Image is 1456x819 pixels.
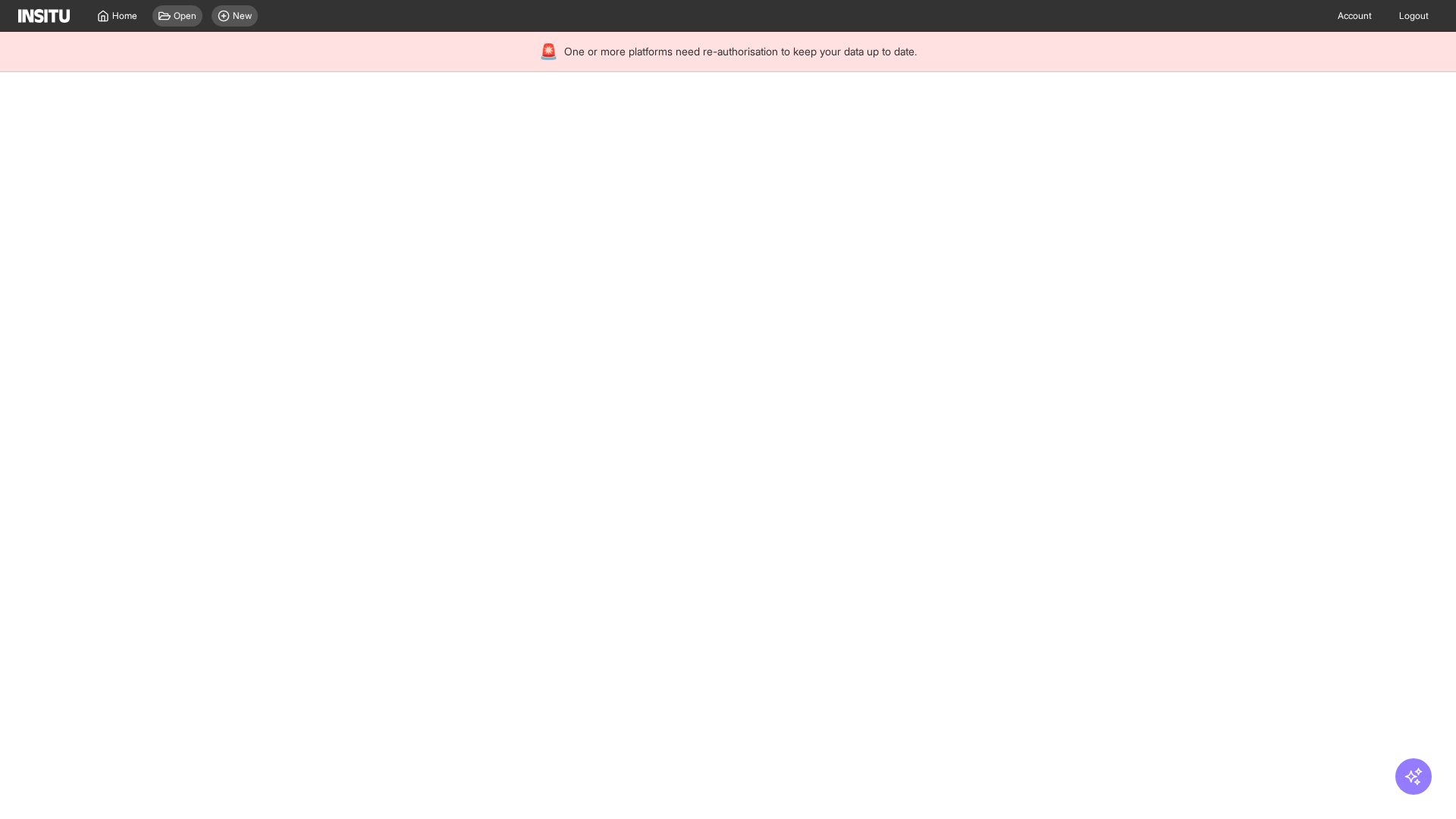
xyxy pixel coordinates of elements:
[112,10,137,22] span: Home
[564,44,917,59] span: One or more platforms need re-authorisation to keep your data up to date.
[539,41,558,62] div: 🚨
[18,9,70,23] img: Logo
[174,10,196,22] span: Open
[233,10,252,22] span: New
